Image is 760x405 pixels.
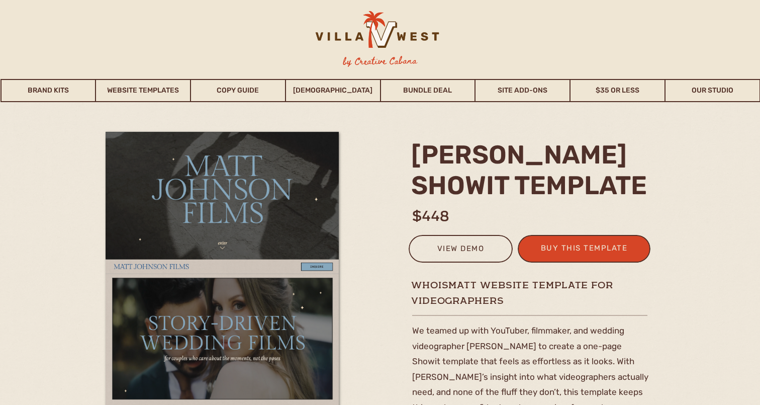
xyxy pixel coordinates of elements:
[571,79,664,102] a: $35 or Less
[666,79,759,102] a: Our Studio
[286,79,380,102] a: [DEMOGRAPHIC_DATA]
[191,79,285,102] a: Copy Guide
[411,139,654,200] h2: [PERSON_NAME] Showit template
[415,242,506,259] a: view demo
[411,279,687,291] h1: whoismatt website template for videographers
[381,79,475,102] a: Bundle Deal
[412,206,494,225] h1: $448
[535,241,633,258] a: buy this template
[2,79,96,102] a: Brand Kits
[335,54,426,69] h3: by Creative Cabana
[96,79,190,102] a: Website Templates
[476,79,569,102] a: Site Add-Ons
